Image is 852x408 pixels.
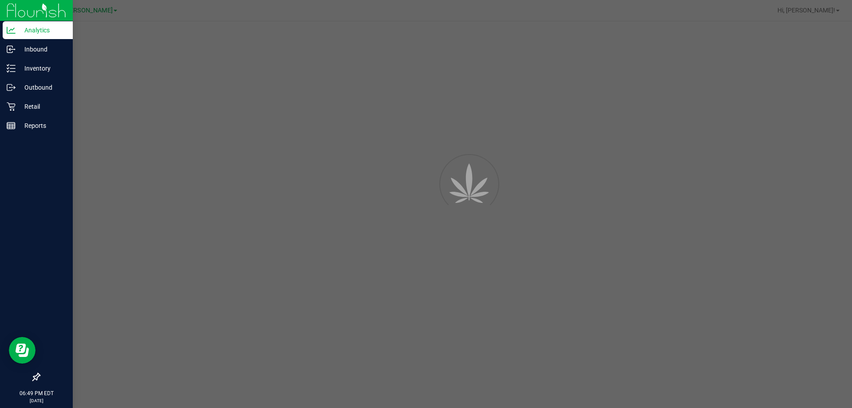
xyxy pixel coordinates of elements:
[7,26,16,35] inline-svg: Analytics
[7,45,16,54] inline-svg: Inbound
[9,337,35,364] iframe: Resource center
[4,397,69,404] p: [DATE]
[16,25,69,36] p: Analytics
[16,120,69,131] p: Reports
[16,44,69,55] p: Inbound
[7,121,16,130] inline-svg: Reports
[16,101,69,112] p: Retail
[7,64,16,73] inline-svg: Inventory
[7,102,16,111] inline-svg: Retail
[4,389,69,397] p: 06:49 PM EDT
[16,82,69,93] p: Outbound
[7,83,16,92] inline-svg: Outbound
[16,63,69,74] p: Inventory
